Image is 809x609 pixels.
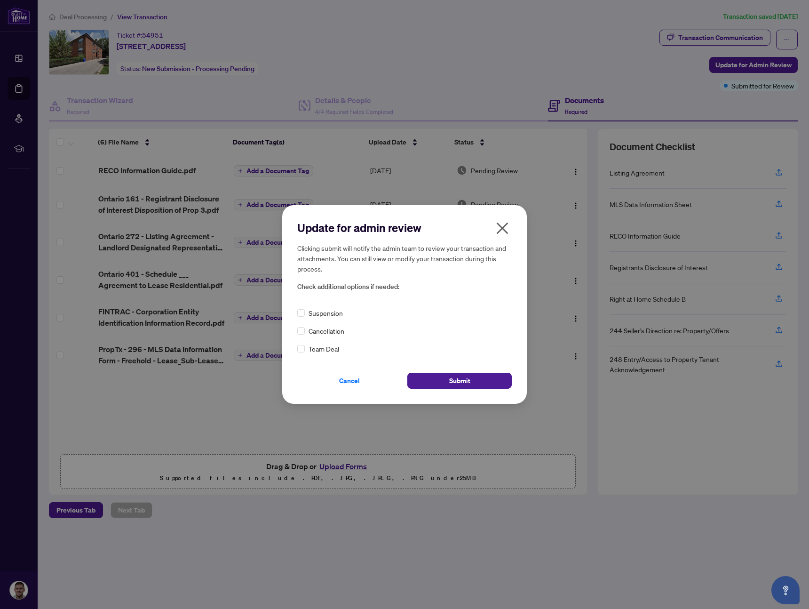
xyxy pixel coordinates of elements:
[407,373,512,389] button: Submit
[309,326,344,336] span: Cancellation
[297,281,512,292] span: Check additional options if needed:
[449,373,470,388] span: Submit
[297,243,512,274] h5: Clicking submit will notify the admin team to review your transaction and attachments. You can st...
[309,344,339,354] span: Team Deal
[297,373,402,389] button: Cancel
[771,576,800,604] button: Open asap
[297,220,512,235] h2: Update for admin review
[339,373,360,388] span: Cancel
[495,221,510,236] span: close
[309,308,343,318] span: Suspension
